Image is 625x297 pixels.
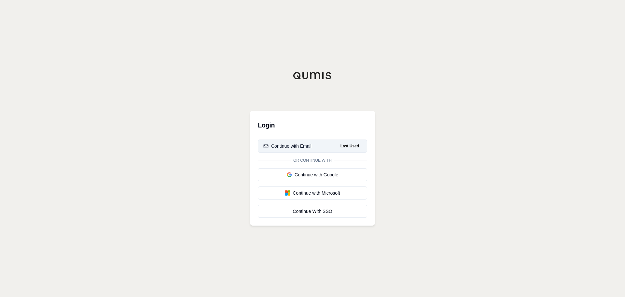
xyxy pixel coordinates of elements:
button: Continue with Google [258,168,367,181]
img: Qumis [293,72,332,80]
h3: Login [258,119,367,132]
div: Continue with Microsoft [263,190,362,196]
a: Continue With SSO [258,205,367,218]
div: Continue With SSO [263,208,362,215]
span: Last Used [338,142,362,150]
button: Continue with Microsoft [258,186,367,200]
div: Continue with Email [263,143,312,149]
button: Continue with EmailLast Used [258,140,367,153]
div: Continue with Google [263,171,362,178]
span: Or continue with [291,158,334,163]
